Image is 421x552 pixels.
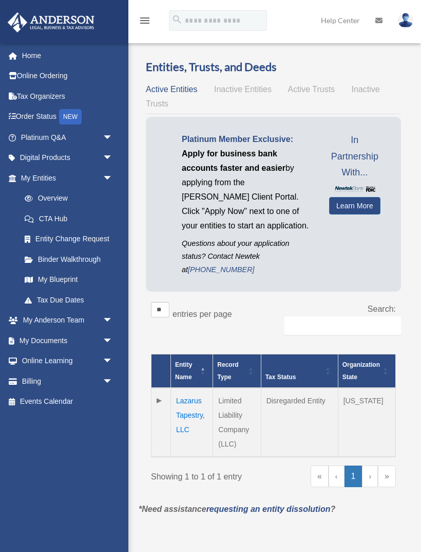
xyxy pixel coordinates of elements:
[14,290,123,310] a: Tax Due Dates
[59,109,82,124] div: NEW
[342,361,380,381] span: Organization State
[334,186,375,192] img: NewtekBankLogoSM.png
[182,204,314,233] p: Click "Apply Now" next to one of your entities to start an application.
[7,148,128,168] a: Digital Productsarrow_drop_down
[213,354,261,388] th: Record Type: Activate to sort
[7,127,128,148] a: Platinum Q&Aarrow_drop_down
[261,354,338,388] th: Tax Status: Activate to sort
[7,391,128,412] a: Events Calendar
[329,197,380,215] a: Learn More
[7,168,123,188] a: My Entitiesarrow_drop_down
[103,351,123,372] span: arrow_drop_down
[398,13,413,28] img: User Pic
[7,45,128,66] a: Home
[368,305,396,313] label: Search:
[173,310,232,318] label: entries per page
[103,168,123,189] span: arrow_drop_down
[214,85,272,94] span: Inactive Entities
[265,373,296,381] span: Tax Status
[329,466,345,487] a: Previous
[182,132,314,147] p: Platinum Member Exclusive:
[146,85,380,108] span: Inactive Trusts
[171,354,213,388] th: Entity Name: Activate to invert sorting
[14,249,123,270] a: Binder Walkthrough
[288,85,335,94] span: Active Trusts
[206,505,331,513] a: requesting an entity dissolution
[311,466,329,487] a: First
[139,505,335,513] em: *Need assistance ?
[14,208,123,229] a: CTA Hub
[7,351,128,371] a: Online Learningarrow_drop_down
[182,149,285,172] span: Apply for business bank accounts faster and easier
[213,388,261,457] td: Limited Liability Company (LLC)
[7,330,128,351] a: My Documentsarrow_drop_down
[146,85,197,94] span: Active Entities
[329,132,380,181] span: In Partnership With...
[188,265,255,274] a: [PHONE_NUMBER]
[5,12,98,32] img: Anderson Advisors Platinum Portal
[14,229,123,250] a: Entity Change Request
[14,188,118,209] a: Overview
[103,148,123,169] span: arrow_drop_down
[362,466,378,487] a: Next
[171,388,213,457] td: Lazarus Tapestry, LLC
[139,14,151,27] i: menu
[338,354,395,388] th: Organization State: Activate to sort
[182,147,314,204] p: by applying from the [PERSON_NAME] Client Portal.
[261,388,338,457] td: Disregarded Entity
[139,18,151,27] a: menu
[171,14,183,25] i: search
[338,388,395,457] td: [US_STATE]
[182,237,314,276] p: Questions about your application status? Contact Newtek at
[103,127,123,148] span: arrow_drop_down
[378,466,396,487] a: Last
[103,310,123,331] span: arrow_drop_down
[14,270,123,290] a: My Blueprint
[7,106,128,128] a: Order StatusNEW
[175,361,192,381] span: Entity Name
[7,86,128,106] a: Tax Organizers
[7,66,128,86] a: Online Ordering
[103,371,123,392] span: arrow_drop_down
[151,466,266,484] div: Showing 1 to 1 of 1 entry
[7,310,128,331] a: My Anderson Teamarrow_drop_down
[7,371,128,391] a: Billingarrow_drop_down
[345,466,362,487] a: 1
[217,361,238,381] span: Record Type
[103,330,123,351] span: arrow_drop_down
[146,59,401,75] h3: Entities, Trusts, and Deeds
